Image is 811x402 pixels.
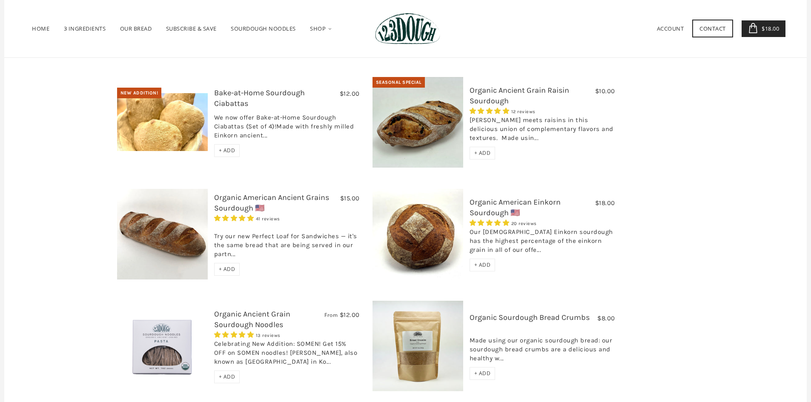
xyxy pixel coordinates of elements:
a: Home [26,13,56,44]
div: + ADD [470,147,496,160]
span: 3 Ingredients [64,25,106,32]
span: 4.95 stars [470,219,511,227]
span: 41 reviews [256,216,280,222]
span: $15.00 [340,194,360,202]
span: $8.00 [597,314,615,322]
div: + ADD [214,144,240,157]
a: Shop [304,13,339,45]
span: Shop [310,25,326,32]
div: Celebrating New Addition: SOMEN! Get 15% OFF on SOMEN noodles! [PERSON_NAME], also known as [GEOG... [214,339,360,371]
div: Made using our organic sourdough bread: our sourdough bread crumbs are a delicious and healthy w... [470,327,615,367]
span: $18.00 [759,25,779,32]
span: 20 reviews [511,221,537,226]
div: + ADD [214,263,240,276]
img: Organic American Ancient Grains Sourdough 🇺🇸 [117,189,208,279]
img: Bake-at-Home Sourdough Ciabattas [117,93,208,151]
img: Organic Sourdough Bread Crumbs [373,301,463,391]
span: $12.00 [340,311,360,319]
div: Our [DEMOGRAPHIC_DATA] Einkorn sourdough has the highest percentage of the einkorn grain in all o... [470,228,615,259]
a: Organic Ancient Grain Sourdough Noodles [214,309,290,329]
span: + ADD [474,261,491,268]
span: 5.00 stars [470,107,511,115]
img: 123Dough Bakery [375,13,440,45]
span: 12 reviews [511,109,536,114]
span: From [324,311,338,319]
a: Bake-at-Home Sourdough Ciabattas [214,88,305,108]
span: Our Bread [120,25,152,32]
span: Subscribe & Save [166,25,217,32]
span: + ADD [219,373,235,380]
a: 3 Ingredients [57,13,112,44]
div: + ADD [470,367,496,380]
div: + ADD [470,259,496,271]
a: SOURDOUGH NOODLES [224,13,302,44]
span: SOURDOUGH NOODLES [231,25,296,32]
span: $10.00 [595,87,615,95]
div: Try our new Perfect Loaf for Sandwiches — it's the same bread that are being served in our partn... [214,223,360,263]
span: Home [32,25,49,32]
span: + ADD [474,370,491,377]
span: + ADD [219,147,235,154]
span: + ADD [474,149,491,157]
span: $18.00 [595,199,615,207]
span: + ADD [219,265,235,273]
div: + ADD [214,371,240,383]
div: New Addition! [117,88,162,99]
div: Seasonal Special [373,77,425,88]
a: Organic Sourdough Bread Crumbs [470,313,590,322]
a: Account [657,25,684,32]
a: Organic American Einkorn Sourdough 🇺🇸 [470,197,561,217]
img: Organic American Einkorn Sourdough 🇺🇸 [373,189,463,279]
div: [PERSON_NAME] meets raisins in this delicious union of complementary flavors and textures. Made u... [470,116,615,147]
a: Subscribe & Save [160,13,223,44]
a: Our Bread [114,13,158,44]
a: Organic Ancient Grain Raisin Sourdough [470,86,569,105]
div: We now offer Bake-at-Home Sourdough Ciabattas (Set of 4)!Made with freshly milled Einkorn ancient... [214,113,360,144]
img: Organic Ancient Grain Sourdough Noodles [117,301,208,391]
a: $18.00 [742,20,786,37]
span: 4.93 stars [214,214,256,222]
a: Organic American Ancient Grains Sourdough 🇺🇸 [214,193,329,213]
a: Contact [692,20,733,37]
img: Organic Ancient Grain Raisin Sourdough [373,77,463,168]
span: $12.00 [340,90,360,97]
span: 4.85 stars [214,331,256,339]
nav: Primary [26,13,339,45]
span: 13 reviews [256,333,281,338]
